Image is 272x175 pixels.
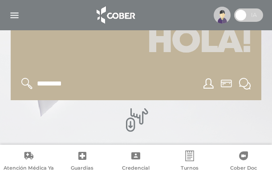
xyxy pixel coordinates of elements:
[92,4,138,26] img: logo_cober_home-white.png
[109,151,163,173] a: Credencial
[216,151,270,173] a: Cober Doc
[181,165,199,173] span: Turnos
[122,165,150,173] span: Credencial
[230,165,257,173] span: Cober Doc
[56,151,110,173] a: Guardias
[71,165,93,173] span: Guardias
[4,165,54,173] span: Atención Médica Ya
[214,7,231,24] img: profile-placeholder.svg
[2,151,56,173] a: Atención Médica Ya
[9,10,20,21] img: Cober_menu-lines-white.svg
[163,151,217,173] a: Turnos
[11,17,261,67] h1: Hola!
